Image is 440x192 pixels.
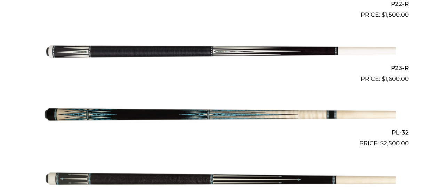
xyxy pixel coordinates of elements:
img: PL-32 [45,86,396,145]
h2: PL-32 [32,126,409,139]
bdi: 1,500.00 [382,11,409,18]
span: $ [380,140,384,147]
bdi: 2,500.00 [380,140,409,147]
a: P23-R $1,600.00 [32,22,409,84]
img: P23-R [45,22,396,81]
bdi: 1,600.00 [382,75,409,82]
a: PL-32 $2,500.00 [32,86,409,148]
span: $ [382,75,385,82]
span: $ [382,11,385,18]
h2: P23-R [32,62,409,75]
